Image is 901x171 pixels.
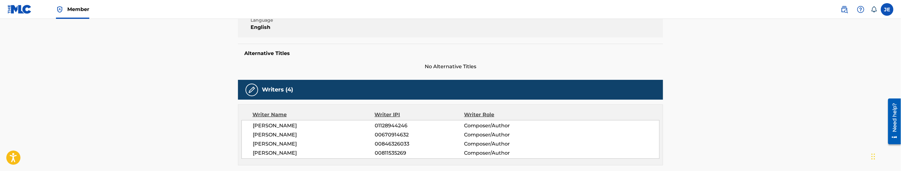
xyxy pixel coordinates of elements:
[871,6,877,13] div: Notifications
[464,149,545,157] span: Composer/Author
[375,149,464,157] span: 00811535269
[881,3,893,16] div: User Menu
[251,24,352,31] span: English
[464,131,545,139] span: Composer/Author
[870,141,901,171] iframe: Chat Widget
[248,86,256,94] img: Writers
[375,140,464,148] span: 00846326033
[375,131,464,139] span: 00670914632
[375,122,464,130] span: 01128944246
[464,111,545,119] div: Writer Role
[854,3,867,16] div: Help
[883,96,901,147] iframe: Resource Center
[244,50,657,57] h5: Alternative Titles
[464,122,545,130] span: Composer/Author
[871,147,875,166] div: Drag
[67,6,89,13] span: Member
[252,111,375,119] div: Writer Name
[253,131,375,139] span: [PERSON_NAME]
[262,86,293,93] h5: Writers (4)
[253,122,375,130] span: [PERSON_NAME]
[375,111,464,119] div: Writer IPI
[253,149,375,157] span: [PERSON_NAME]
[251,17,352,24] span: Language
[238,63,663,70] span: No Alternative Titles
[253,140,375,148] span: [PERSON_NAME]
[841,6,848,13] img: search
[8,5,32,14] img: MLC Logo
[56,6,64,13] img: Top Rightsholder
[838,3,851,16] a: Public Search
[857,6,865,13] img: help
[464,140,545,148] span: Composer/Author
